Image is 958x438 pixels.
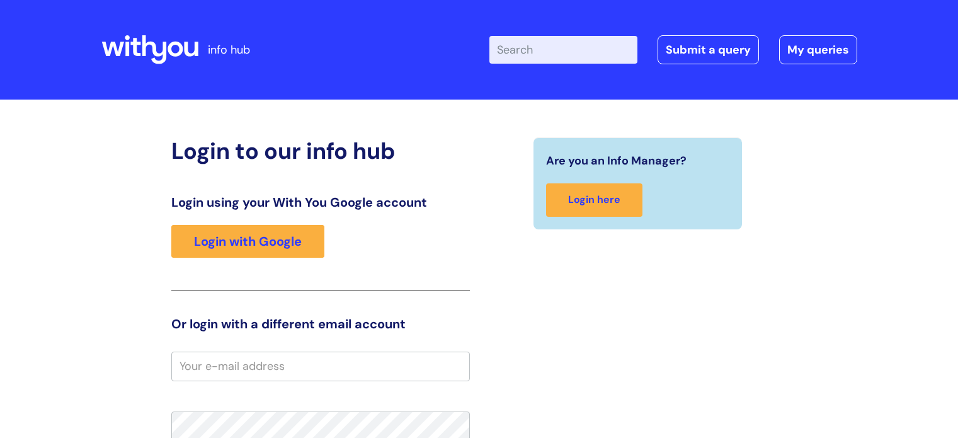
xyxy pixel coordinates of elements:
[546,151,687,171] span: Are you an Info Manager?
[171,352,470,381] input: Your e-mail address
[171,316,470,331] h3: Or login with a different email account
[171,225,324,258] a: Login with Google
[658,35,759,64] a: Submit a query
[208,40,250,60] p: info hub
[171,195,470,210] h3: Login using your With You Google account
[489,36,637,64] input: Search
[171,137,470,164] h2: Login to our info hub
[779,35,857,64] a: My queries
[546,183,642,217] a: Login here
